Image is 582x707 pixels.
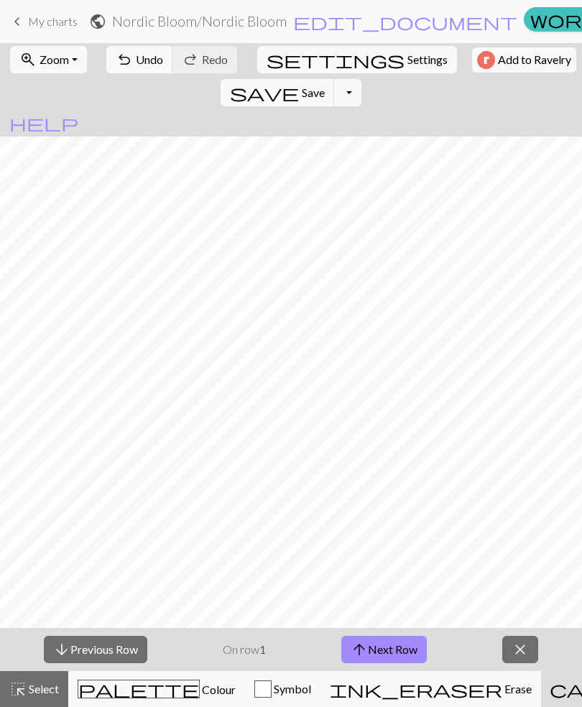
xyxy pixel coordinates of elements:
[257,46,457,73] button: SettingsSettings
[68,671,245,707] button: Colour
[223,641,266,658] p: On row
[245,671,320,707] button: Symbol
[221,79,335,106] button: Save
[106,46,173,73] button: Undo
[10,46,87,73] button: Zoom
[136,52,163,66] span: Undo
[267,50,405,70] span: settings
[472,47,576,73] button: Add to Ravelry
[351,639,368,660] span: arrow_upward
[272,682,311,696] span: Symbol
[78,679,199,699] span: palette
[407,51,448,68] span: Settings
[9,11,26,32] span: keyboard_arrow_left
[200,683,236,696] span: Colour
[259,642,266,656] strong: 1
[44,636,147,663] button: Previous Row
[112,13,287,29] h2: Nordic Bloom / Nordic Bloom
[512,639,529,660] span: close
[330,679,502,699] span: ink_eraser
[9,9,78,34] a: My charts
[53,639,70,660] span: arrow_downward
[302,86,325,99] span: Save
[89,11,106,32] span: public
[9,679,27,699] span: highlight_alt
[19,50,37,70] span: zoom_in
[320,671,541,707] button: Erase
[293,11,517,32] span: edit_document
[502,682,532,696] span: Erase
[477,51,495,69] img: Ravelry
[498,51,571,69] span: Add to Ravelry
[40,52,69,66] span: Zoom
[341,636,427,663] button: Next Row
[230,83,299,103] span: save
[116,50,133,70] span: undo
[28,14,78,28] span: My charts
[9,113,78,133] span: help
[267,51,405,68] i: Settings
[27,682,59,696] span: Select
